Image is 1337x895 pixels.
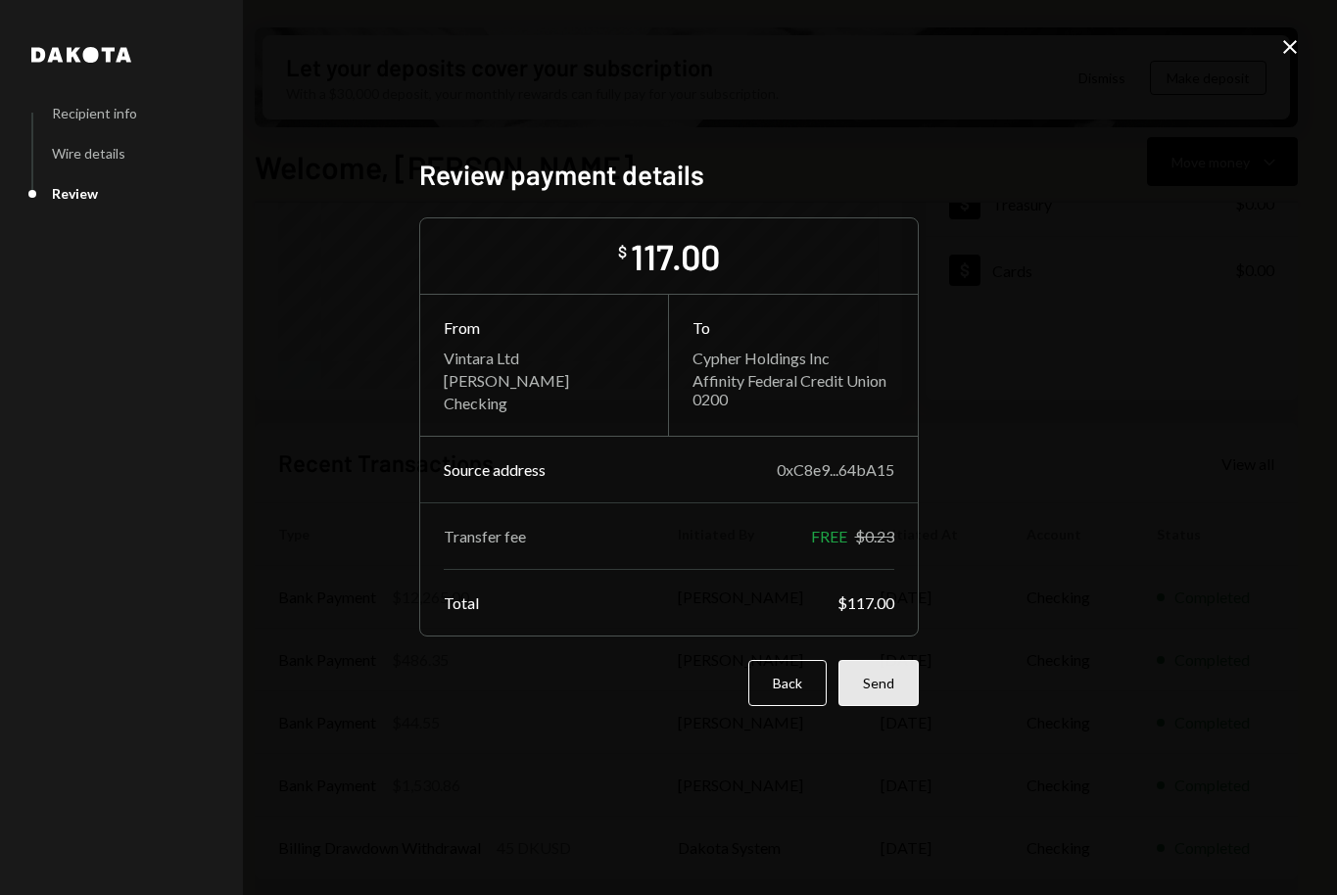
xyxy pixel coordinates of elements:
[444,527,526,545] div: Transfer fee
[748,660,827,706] button: Back
[618,242,627,261] div: $
[52,185,98,202] div: Review
[692,349,894,367] div: Cypher Holdings Inc
[52,145,125,162] div: Wire details
[444,593,479,612] div: Total
[692,318,894,337] div: To
[777,460,894,479] div: 0xC8e9...64bA15
[838,660,919,706] button: Send
[52,105,137,121] div: Recipient info
[419,156,919,194] h2: Review payment details
[444,371,645,390] div: [PERSON_NAME]
[855,527,894,545] div: $0.23
[444,318,645,337] div: From
[444,349,645,367] div: Vintara Ltd
[631,234,720,278] div: 117.00
[444,460,546,479] div: Source address
[444,394,645,412] div: Checking
[692,371,894,408] div: Affinity Federal Credit Union 0200
[837,593,894,612] div: $117.00
[811,527,847,545] div: FREE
